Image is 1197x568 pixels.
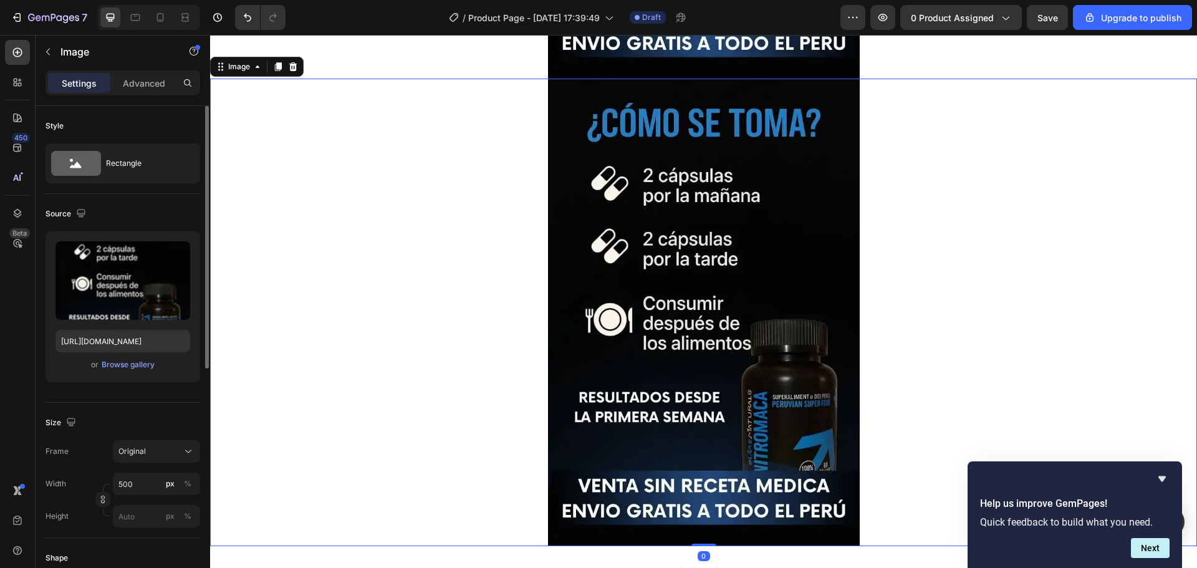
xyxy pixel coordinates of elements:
button: Original [113,440,200,463]
div: Shape [46,552,68,564]
p: Image [60,44,166,59]
p: Quick feedback to build what you need. [980,516,1170,528]
button: % [163,476,178,491]
h2: Help us improve GemPages! [980,496,1170,511]
div: 0 [488,516,500,526]
span: Add section [464,529,523,542]
div: px [166,511,175,522]
label: Width [46,478,66,489]
span: Product Page - [DATE] 17:39:49 [468,11,600,24]
img: gempages_548043814657328075-cf00d55d-88d7-4f34-bb53-812d17e77094.webp [338,44,650,511]
span: Save [1037,12,1058,23]
div: Undo/Redo [235,5,286,30]
div: Source [46,206,89,223]
label: Height [46,511,69,522]
button: % [163,509,178,524]
p: Advanced [123,77,165,90]
div: Browse gallery [102,359,155,370]
button: px [180,476,195,491]
input: https://example.com/image.jpg [55,330,190,352]
div: % [184,511,191,522]
button: Save [1027,5,1068,30]
p: Settings [62,77,97,90]
div: px [166,478,175,489]
span: Draft [642,12,661,23]
iframe: Design area [210,35,1197,568]
div: Beta [9,228,30,238]
span: / [463,11,466,24]
div: Image [16,26,42,37]
input: px% [113,473,200,495]
img: preview-image [55,241,190,320]
button: 0 product assigned [900,5,1022,30]
div: Style [46,120,64,132]
label: Frame [46,446,69,457]
div: Upgrade to publish [1084,11,1181,24]
div: % [184,478,191,489]
button: Browse gallery [101,359,155,371]
button: Next question [1131,538,1170,558]
button: 7 [5,5,93,30]
span: or [91,357,99,372]
button: Upgrade to publish [1073,5,1192,30]
span: 0 product assigned [911,11,994,24]
p: 7 [82,10,87,25]
div: Help us improve GemPages! [980,471,1170,558]
div: Rectangle [106,149,182,178]
div: Size [46,415,79,431]
div: 450 [12,133,30,143]
button: Hide survey [1155,471,1170,486]
input: px% [113,505,200,527]
button: px [180,509,195,524]
span: Original [118,446,146,457]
